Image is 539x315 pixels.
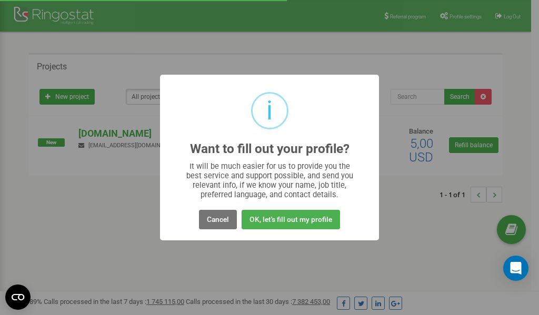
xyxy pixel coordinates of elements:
button: Cancel [199,210,237,229]
div: Open Intercom Messenger [503,256,528,281]
div: i [266,94,273,128]
h2: Want to fill out your profile? [190,142,350,156]
button: OK, let's fill out my profile [242,210,340,229]
div: It will be much easier for us to provide you the best service and support possible, and send you ... [181,161,358,199]
button: Open CMP widget [5,284,31,310]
